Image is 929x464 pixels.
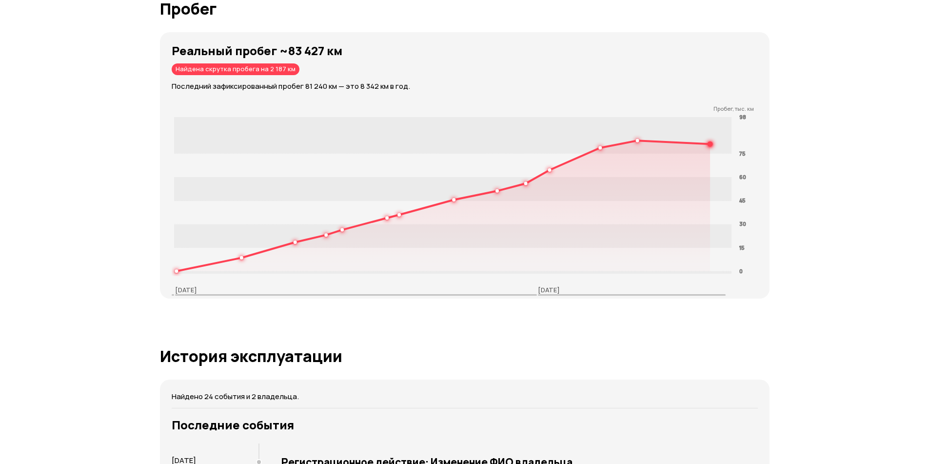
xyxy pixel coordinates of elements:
[739,244,744,251] tspan: 15
[739,267,743,275] tspan: 0
[739,197,745,204] tspan: 45
[739,173,746,181] tspan: 60
[172,391,758,402] p: Найдено 24 события и 2 владельца.
[172,63,299,75] div: Найдена скрутка пробега на 2 187 км
[172,418,758,432] h3: Последние события
[172,81,770,92] p: Последний зафиксированный пробег 81 240 км — это 8 342 км в год.
[739,113,746,121] tspan: 98
[160,347,770,365] h1: История эксплуатации
[538,285,560,294] p: [DATE]
[172,105,754,112] p: Пробег, тыс. км
[172,42,342,59] strong: Реальный пробег ~83 427 км
[739,150,745,157] tspan: 75
[175,285,197,294] p: [DATE]
[739,220,746,227] tspan: 30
